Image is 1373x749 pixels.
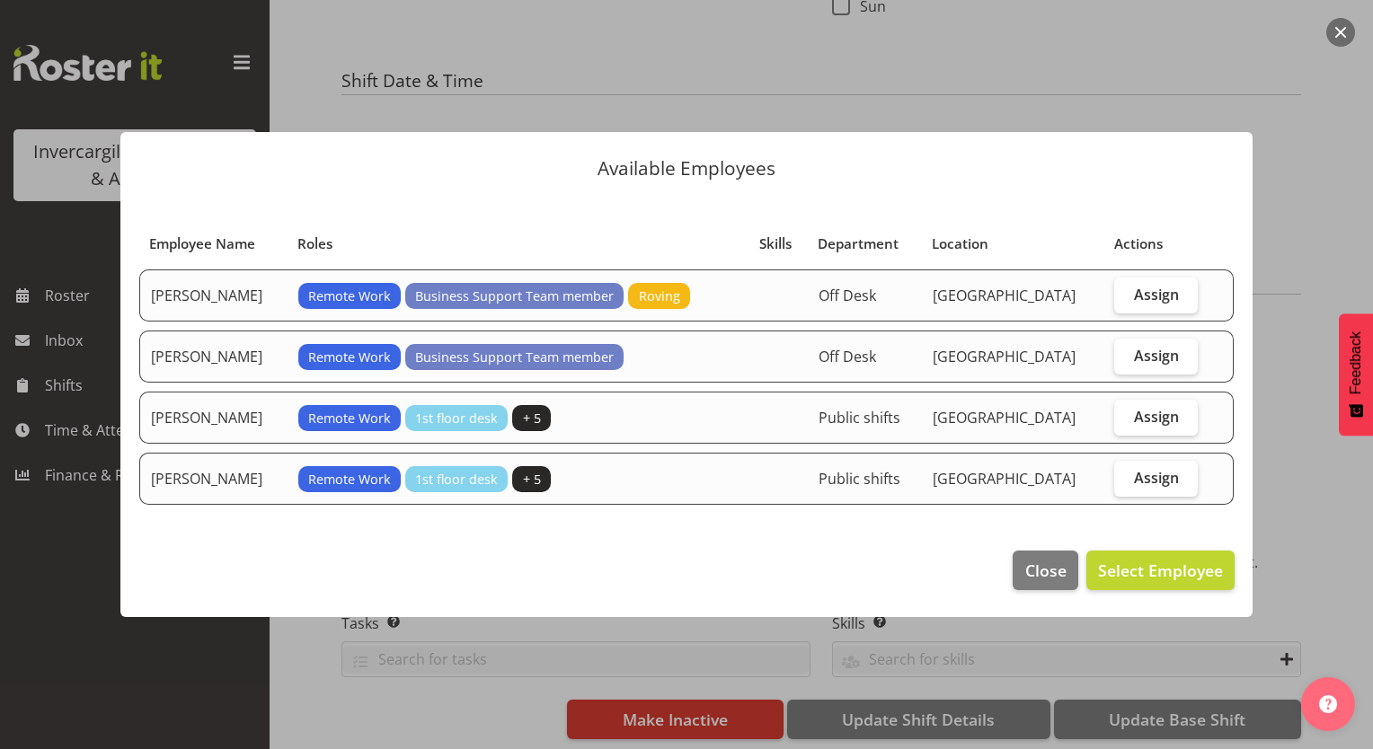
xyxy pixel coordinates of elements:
span: Employee Name [149,234,255,254]
td: [PERSON_NAME] [139,392,288,444]
span: Location [932,234,988,254]
span: Public shifts [819,408,900,427]
p: Available Employees [138,159,1235,178]
span: 1st floor desk [415,470,498,489]
span: Department [818,234,899,254]
td: [PERSON_NAME] [139,330,288,383]
span: 1st floor desk [415,409,498,428]
span: Roles [297,234,332,254]
span: [GEOGRAPHIC_DATA] [933,408,1076,427]
span: Business Support Team member [415,286,614,306]
span: Close [1025,559,1067,582]
span: Remote Work [308,348,391,367]
span: Assign [1134,408,1179,426]
span: Remote Work [308,470,391,489]
img: help-xxl-2.png [1319,695,1337,713]
span: Assign [1134,469,1179,487]
span: [GEOGRAPHIC_DATA] [933,469,1076,489]
span: Off Desk [819,286,876,305]
span: Assign [1134,286,1179,304]
span: + 5 [523,470,541,489]
span: Select Employee [1098,560,1223,581]
span: Roving [639,286,680,306]
td: [PERSON_NAME] [139,453,288,505]
span: Remote Work [308,286,391,306]
span: Remote Work [308,409,391,428]
button: Feedback - Show survey [1339,313,1373,436]
span: [GEOGRAPHIC_DATA] [933,286,1076,305]
span: Off Desk [819,347,876,366]
span: + 5 [523,409,541,428]
button: Select Employee [1086,551,1235,590]
button: Close [1013,551,1077,590]
span: Actions [1114,234,1163,254]
span: [GEOGRAPHIC_DATA] [933,347,1076,366]
span: Feedback [1348,331,1364,394]
td: [PERSON_NAME] [139,269,288,322]
span: Skills [759,234,792,254]
span: Public shifts [819,469,900,489]
span: Assign [1134,347,1179,365]
span: Business Support Team member [415,348,614,367]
